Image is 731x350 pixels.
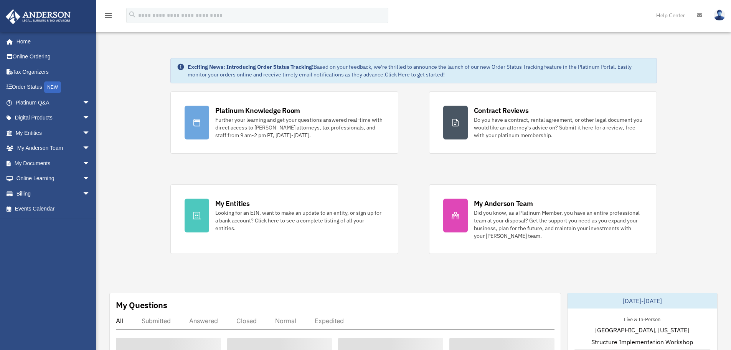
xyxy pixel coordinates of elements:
div: My Anderson Team [474,199,533,208]
a: Online Learningarrow_drop_down [5,171,102,186]
span: arrow_drop_down [83,125,98,141]
span: arrow_drop_down [83,156,98,171]
i: search [128,10,137,19]
img: Anderson Advisors Platinum Portal [3,9,73,24]
div: My Entities [215,199,250,208]
a: Platinum Knowledge Room Further your learning and get your questions answered real-time with dire... [170,91,398,154]
div: Closed [236,317,257,325]
span: arrow_drop_down [83,141,98,156]
a: Digital Productsarrow_drop_down [5,110,102,126]
i: menu [104,11,113,20]
div: NEW [44,81,61,93]
a: My Entitiesarrow_drop_down [5,125,102,141]
a: Events Calendar [5,201,102,217]
a: My Entities Looking for an EIN, want to make an update to an entity, or sign up for a bank accoun... [170,184,398,254]
strong: Exciting News: Introducing Order Status Tracking! [188,63,314,70]
div: Do you have a contract, rental agreement, or other legal document you would like an attorney's ad... [474,116,643,139]
a: Contract Reviews Do you have a contract, rental agreement, or other legal document you would like... [429,91,657,154]
div: Contract Reviews [474,106,529,115]
span: arrow_drop_down [83,171,98,187]
div: Normal [275,317,296,325]
div: Based on your feedback, we're thrilled to announce the launch of our new Order Status Tracking fe... [188,63,650,78]
span: arrow_drop_down [83,186,98,202]
div: Platinum Knowledge Room [215,106,300,115]
span: Structure Implementation Workshop [591,337,693,347]
img: User Pic [714,10,725,21]
a: My Anderson Team Did you know, as a Platinum Member, you have an entire professional team at your... [429,184,657,254]
div: Further your learning and get your questions answered real-time with direct access to [PERSON_NAM... [215,116,384,139]
a: Platinum Q&Aarrow_drop_down [5,95,102,110]
div: Live & In-Person [618,315,667,323]
a: Billingarrow_drop_down [5,186,102,201]
a: Tax Organizers [5,64,102,80]
div: Expedited [315,317,344,325]
a: Online Ordering [5,49,102,65]
div: All [116,317,123,325]
a: Home [5,34,98,49]
a: My Documentsarrow_drop_down [5,156,102,171]
div: Submitted [142,317,171,325]
div: [DATE]-[DATE] [568,293,717,309]
span: arrow_drop_down [83,110,98,126]
a: Click Here to get started! [385,71,445,78]
div: My Questions [116,299,167,311]
span: [GEOGRAPHIC_DATA], [US_STATE] [595,325,689,335]
div: Answered [189,317,218,325]
a: menu [104,13,113,20]
div: Looking for an EIN, want to make an update to an entity, or sign up for a bank account? Click her... [215,209,384,232]
div: Did you know, as a Platinum Member, you have an entire professional team at your disposal? Get th... [474,209,643,240]
a: Order StatusNEW [5,80,102,95]
span: arrow_drop_down [83,95,98,111]
a: My Anderson Teamarrow_drop_down [5,141,102,156]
